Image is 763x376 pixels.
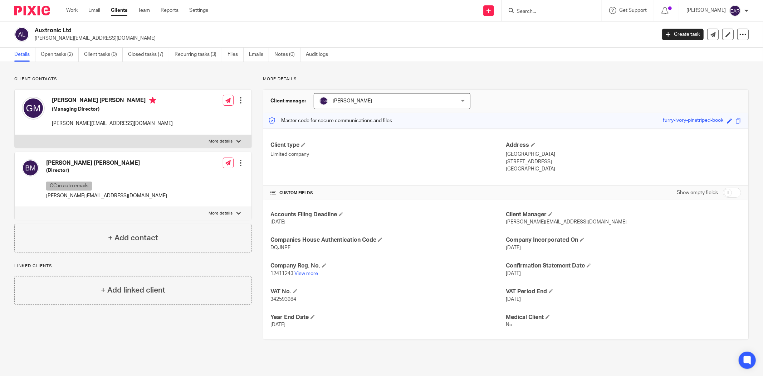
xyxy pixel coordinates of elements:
[52,106,173,113] h5: (Managing Director)
[41,48,79,62] a: Open tasks (2)
[66,7,78,14] a: Work
[101,285,165,296] h4: + Add linked client
[506,236,741,244] h4: Company Incorporated On
[270,211,506,218] h4: Accounts Filing Deadline
[506,211,741,218] h4: Client Manager
[22,97,45,120] img: svg%3E
[35,35,651,42] p: [PERSON_NAME][EMAIL_ADDRESS][DOMAIN_NAME]
[686,7,726,14] p: [PERSON_NAME]
[111,7,127,14] a: Clients
[209,211,233,216] p: More details
[108,232,158,244] h4: + Add contact
[270,297,296,302] span: 342593984
[294,271,318,276] a: View more
[84,48,123,62] a: Client tasks (0)
[270,271,293,276] span: 12411243
[35,27,528,34] h2: Auxtronic Ltd
[270,97,307,105] h3: Client manager
[88,7,100,14] a: Email
[22,159,39,177] img: svg%3E
[662,29,704,40] a: Create task
[14,76,252,82] p: Client contacts
[506,288,741,295] h4: VAT Period End
[263,76,749,82] p: More details
[14,6,50,15] img: Pixie
[274,48,300,62] a: Notes (0)
[46,192,167,199] p: [PERSON_NAME][EMAIL_ADDRESS][DOMAIN_NAME]
[52,120,173,127] p: [PERSON_NAME][EMAIL_ADDRESS][DOMAIN_NAME]
[506,165,741,173] p: [GEOGRAPHIC_DATA]
[506,262,741,270] h4: Confirmation Statement Date
[249,48,269,62] a: Emails
[128,48,169,62] a: Closed tasks (7)
[14,27,29,42] img: svg%3E
[270,141,506,149] h4: Client type
[270,190,506,196] h4: CUSTOM FIELDS
[506,151,741,158] p: [GEOGRAPHIC_DATA]
[189,7,208,14] a: Settings
[729,5,741,16] img: svg%3E
[506,245,521,250] span: [DATE]
[270,314,506,321] h4: Year End Date
[333,98,372,103] span: [PERSON_NAME]
[506,314,741,321] h4: Medical Client
[14,263,252,269] p: Linked clients
[270,288,506,295] h4: VAT No.
[506,158,741,165] p: [STREET_ADDRESS]
[14,48,35,62] a: Details
[270,262,506,270] h4: Company Reg. No.
[506,297,521,302] span: [DATE]
[161,7,178,14] a: Reports
[46,159,167,167] h4: [PERSON_NAME] [PERSON_NAME]
[663,117,723,125] div: furry-ivory-pinstriped-book
[138,7,150,14] a: Team
[506,220,627,225] span: [PERSON_NAME][EMAIL_ADDRESS][DOMAIN_NAME]
[506,271,521,276] span: [DATE]
[46,167,167,174] h5: (Director)
[306,48,333,62] a: Audit logs
[270,322,285,327] span: [DATE]
[270,236,506,244] h4: Companies House Authentication Code
[677,189,718,196] label: Show empty fields
[46,182,92,191] p: CC in auto emails
[175,48,222,62] a: Recurring tasks (3)
[270,151,506,158] p: Limited company
[619,8,647,13] span: Get Support
[149,97,156,104] i: Primary
[506,141,741,149] h4: Address
[52,97,173,106] h4: [PERSON_NAME] [PERSON_NAME]
[516,9,580,15] input: Search
[506,322,512,327] span: No
[270,245,290,250] span: DQJNPE
[228,48,244,62] a: Files
[209,139,233,144] p: More details
[270,220,285,225] span: [DATE]
[269,117,392,124] p: Master code for secure communications and files
[319,97,328,105] img: svg%3E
